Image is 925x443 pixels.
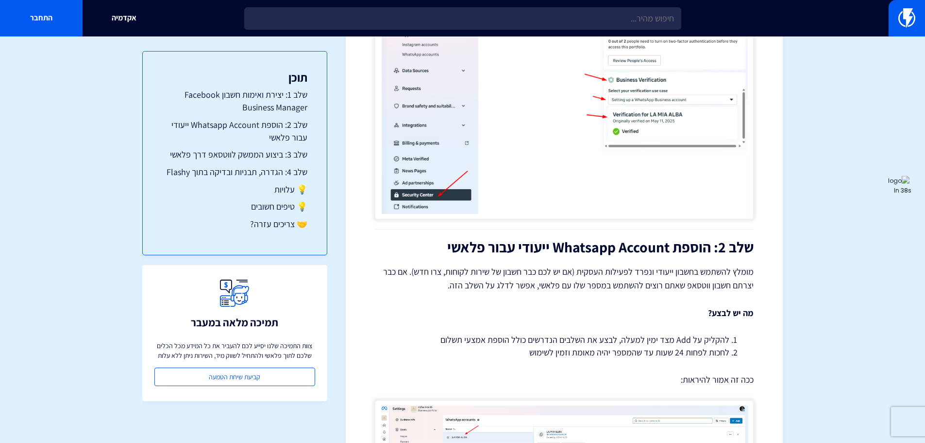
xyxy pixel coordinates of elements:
h3: תוכן [162,71,307,84]
a: שלב 3: ביצוע הממשק לווטסאפ דרך פלאשי [162,148,307,161]
a: 💡 טיפים חשובים [162,200,307,213]
a: שלב 4: הגדרה, תבניות ובדיקה בתוך Flashy [162,166,307,178]
div: In 38s [888,185,911,195]
h2: שלב 2: הוספת Whatsapp Account ייעודי עבור פלאשי [375,239,754,255]
a: 💡 עלויות [162,183,307,196]
p: ככה זה אמור להיראות: [375,373,754,386]
a: שלב 1: יצירת ואימות חשבון Facebook Business Manager [162,89,307,113]
li: להקליק על Add מצד ימין למעלה, לבצע את השלבים הנדרשים כולל הוספת אמצעי תשלום [399,334,729,346]
strong: מה יש לבצע? [708,307,754,319]
img: logo [888,176,909,185]
li: לחכות לפחות 24 שעות עד שהמספר יהיה מאומת וזמין לשימוש [399,346,729,359]
h3: תמיכה מלאה במעבר [191,317,278,328]
p: צוות התמיכה שלנו יסייע לכם להעביר את כל המידע מכל הכלים שלכם לתוך פלאשי ולהתחיל לשווק מיד, השירות... [154,341,315,360]
a: קביעת שיחת הטמעה [154,368,315,386]
input: חיפוש מהיר... [244,7,681,30]
a: 🤝 צריכים עזרה? [162,218,307,230]
a: שלב 2: הוספת Whatsapp Account ייעודי עבור פלאשי [162,119,307,143]
p: מומלץ להשתמש בחשבון ייעודי ונפרד לפעילות העסקית (אם יש לכם כבר חשבון של שירות לקוחות, צרו חדש). א... [375,265,754,292]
